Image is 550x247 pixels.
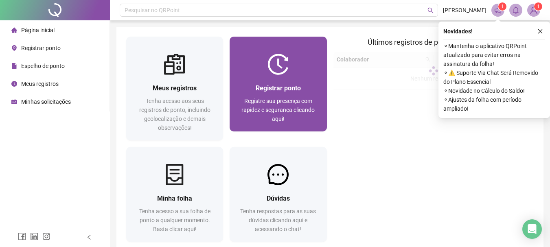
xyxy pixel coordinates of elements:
[11,27,17,33] span: home
[498,2,506,11] sup: 1
[86,234,92,240] span: left
[522,219,542,239] div: Open Intercom Messenger
[427,7,434,13] span: search
[21,45,61,51] span: Registrar ponto
[443,86,545,95] span: ⚬ Novidade no Cálculo do Saldo!
[30,232,38,240] span: linkedin
[18,232,26,240] span: facebook
[368,38,499,46] span: Últimos registros de ponto sincronizados
[21,27,55,33] span: Página inicial
[42,232,50,240] span: instagram
[230,37,326,131] a: Registrar pontoRegistre sua presença com rapidez e segurança clicando aqui!
[537,4,540,9] span: 1
[494,7,502,14] span: notification
[157,195,192,202] span: Minha folha
[230,147,326,242] a: DúvidasTenha respostas para as suas dúvidas clicando aqui e acessando o chat!
[443,95,545,113] span: ⚬ Ajustes da folha com período ampliado!
[21,63,65,69] span: Espelho de ponto
[537,28,543,34] span: close
[501,4,504,9] span: 1
[512,7,519,14] span: bell
[256,84,301,92] span: Registrar ponto
[11,81,17,87] span: clock-circle
[11,45,17,51] span: environment
[528,4,540,16] img: 90502
[534,2,542,11] sup: Atualize o seu contato no menu Meus Dados
[11,99,17,105] span: schedule
[153,84,197,92] span: Meus registros
[126,147,223,242] a: Minha folhaTenha acesso a sua folha de ponto a qualquer momento. Basta clicar aqui!
[241,98,315,122] span: Registre sua presença com rapidez e segurança clicando aqui!
[443,68,545,86] span: ⚬ ⚠️ Suporte Via Chat Será Removido do Plano Essencial
[443,6,486,15] span: [PERSON_NAME]
[21,98,71,105] span: Minhas solicitações
[126,37,223,140] a: Meus registrosTenha acesso aos seus registros de ponto, incluindo geolocalização e demais observa...
[443,27,473,36] span: Novidades !
[21,81,59,87] span: Meus registros
[11,63,17,69] span: file
[240,208,316,232] span: Tenha respostas para as suas dúvidas clicando aqui e acessando o chat!
[443,42,545,68] span: ⚬ Mantenha o aplicativo QRPoint atualizado para evitar erros na assinatura da folha!
[139,98,210,131] span: Tenha acesso aos seus registros de ponto, incluindo geolocalização e demais observações!
[267,195,290,202] span: Dúvidas
[139,208,210,232] span: Tenha acesso a sua folha de ponto a qualquer momento. Basta clicar aqui!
